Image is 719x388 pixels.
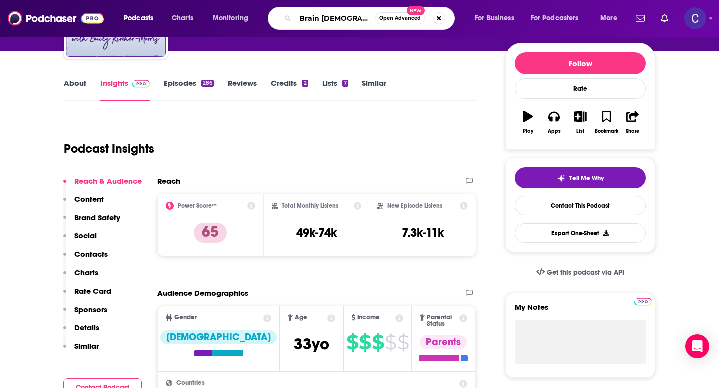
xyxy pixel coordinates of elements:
a: Contact This Podcast [515,196,646,215]
div: Apps [548,128,561,134]
span: Open Advanced [379,16,421,21]
h2: Reach [157,176,180,186]
span: Charts [172,11,193,25]
button: Contacts [63,249,108,268]
span: New [407,6,425,15]
span: Logged in as publicityxxtina [684,7,706,29]
span: For Podcasters [531,11,579,25]
p: Content [74,194,104,204]
label: My Notes [515,302,646,320]
div: Rate [515,78,646,99]
button: Share [620,104,646,140]
button: Similar [63,341,99,360]
span: $ [385,334,396,350]
button: Rate Card [63,286,111,305]
span: $ [359,334,371,350]
span: Parental Status [427,314,458,327]
p: Contacts [74,249,108,259]
span: $ [397,334,409,350]
button: Social [63,231,97,249]
button: Sponsors [63,305,107,323]
a: Show notifications dropdown [632,10,649,27]
button: Reach & Audience [63,176,142,194]
span: Countries [176,380,205,386]
span: Income [357,314,380,321]
h3: 49k-74k [296,225,337,240]
button: open menu [524,10,593,26]
img: Podchaser Pro [132,80,150,88]
p: Charts [74,268,98,277]
p: Social [74,231,97,240]
p: Rate Card [74,286,111,296]
a: Lists7 [322,78,348,101]
p: 65 [194,223,227,243]
span: Monitoring [213,11,248,25]
div: Play [523,128,533,134]
p: Similar [74,341,99,351]
img: Podchaser - Follow, Share and Rate Podcasts [8,9,104,28]
span: More [600,11,617,25]
a: Charts [165,10,199,26]
h1: Podcast Insights [64,141,154,156]
a: InsightsPodchaser Pro [100,78,150,101]
a: Get this podcast via API [528,260,632,285]
p: Brand Safety [74,213,120,222]
div: [DEMOGRAPHIC_DATA] [160,330,277,344]
a: About [64,78,86,101]
h2: Power Score™ [178,202,217,209]
img: User Profile [684,7,706,29]
button: Bookmark [593,104,619,140]
button: Play [515,104,541,140]
div: 7 [342,80,348,87]
div: Share [626,128,639,134]
button: Export One-Sheet [515,223,646,243]
a: Pro website [634,296,652,306]
span: Get this podcast via API [547,268,624,277]
div: Open Intercom Messenger [685,334,709,358]
span: 33 yo [294,334,329,354]
span: Tell Me Why [569,174,604,182]
button: Brand Safety [63,213,120,231]
button: Details [63,323,99,341]
span: Age [295,314,307,321]
button: open menu [206,10,261,26]
span: Gender [174,314,197,321]
p: Details [74,323,99,332]
button: open menu [593,10,630,26]
div: 2 [302,80,308,87]
button: Open AdvancedNew [375,12,425,24]
div: Parents [420,335,467,349]
h3: 7.3k-11k [402,225,444,240]
button: open menu [117,10,166,26]
img: Podchaser Pro [634,298,652,306]
h2: New Episode Listens [387,202,442,209]
a: Episodes286 [164,78,214,101]
button: open menu [468,10,527,26]
a: Credits2 [271,78,308,101]
div: Search podcasts, credits, & more... [277,7,464,30]
button: Content [63,194,104,213]
h2: Total Monthly Listens [282,202,338,209]
button: Charts [63,268,98,286]
button: Show profile menu [684,7,706,29]
button: tell me why sparkleTell Me Why [515,167,646,188]
span: $ [346,334,358,350]
button: Follow [515,52,646,74]
p: Reach & Audience [74,176,142,186]
a: Reviews [228,78,257,101]
button: List [567,104,593,140]
a: Similar [362,78,386,101]
span: For Business [475,11,514,25]
span: Podcasts [124,11,153,25]
span: $ [372,334,384,350]
div: Bookmark [595,128,618,134]
button: Apps [541,104,567,140]
div: 286 [201,80,214,87]
img: tell me why sparkle [557,174,565,182]
input: Search podcasts, credits, & more... [295,10,375,26]
a: Show notifications dropdown [657,10,672,27]
p: Sponsors [74,305,107,314]
div: List [576,128,584,134]
h2: Audience Demographics [157,288,248,298]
